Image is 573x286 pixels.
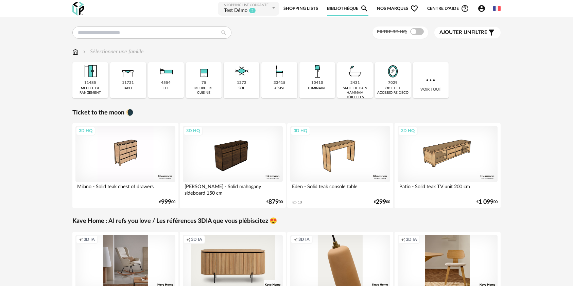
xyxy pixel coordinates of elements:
[388,81,398,86] div: 7029
[427,4,469,13] span: Centre d'aideHelp Circle Outline icon
[74,86,106,95] div: meuble de rangement
[374,200,390,204] div: € 00
[360,4,368,13] span: Magnify icon
[377,86,409,95] div: objet et accessoire déco
[398,126,418,135] div: 3D HQ
[413,62,449,98] div: Voir tout
[384,62,402,81] img: Miroir.png
[424,74,437,86] img: more.7b13dc1.svg
[268,200,279,204] span: 879
[191,237,202,242] span: 3D IA
[401,237,405,242] span: Creation icon
[249,7,256,14] sup: 2
[410,4,418,13] span: Heart Outline icon
[479,200,493,204] span: 1 099
[123,86,133,91] div: table
[266,200,283,204] div: € 00
[294,237,298,242] span: Creation icon
[159,200,175,204] div: € 00
[239,86,245,91] div: sol
[377,30,407,34] span: Filtre 3D HQ
[72,2,84,16] img: OXP
[376,200,386,204] span: 299
[122,81,134,86] div: 11721
[82,48,87,56] img: svg+xml;base64,PHN2ZyB3aWR0aD0iMTYiIGhlaWdodD0iMTYiIHZpZXdCb3g9IjAgMCAxNiAxNiIgZmlsbD0ibm9uZSIgeG...
[224,7,247,14] div: Test Démo
[477,4,489,13] span: Account Circle icon
[339,86,371,100] div: salle de bain hammam toilettes
[291,126,310,135] div: 3D HQ
[439,29,487,36] span: filtre
[84,237,95,242] span: 3D IA
[270,62,289,81] img: Assise.png
[195,62,213,81] img: Rangement.png
[84,81,96,86] div: 11485
[434,27,501,38] button: Ajouter unfiltre Filter icon
[298,237,310,242] span: 3D IA
[290,182,390,196] div: Eden - Solid teak console table
[406,237,417,242] span: 3D IA
[346,62,364,81] img: Salle%20de%20bain.png
[311,81,323,86] div: 10410
[327,1,368,16] a: BibliothèqueMagnify icon
[308,62,326,81] img: Luminaire.png
[161,81,171,86] div: 4554
[72,217,277,225] a: Kave Home : AI refs you love / Les références 3DIA que vous plébiscitez 😍
[180,123,286,208] a: 3D HQ [PERSON_NAME] - Solid mahogany sideboard 150 cm €87900
[82,48,144,56] div: Sélectionner une famille
[202,81,206,86] div: 75
[461,4,469,13] span: Help Circle Outline icon
[186,237,190,242] span: Creation icon
[72,109,133,117] a: Ticket to the moon 🌘
[439,30,471,35] span: Ajouter un
[283,1,318,16] a: Shopping Lists
[298,200,302,205] div: 10
[157,62,175,81] img: Literie.png
[487,29,496,37] span: Filter icon
[224,3,270,7] div: Shopping List courante
[493,5,501,12] img: fr
[395,123,501,208] a: 3D HQ Patio - Solid teak TV unit 200 cm €1 09900
[163,86,168,91] div: lit
[76,126,95,135] div: 3D HQ
[287,123,393,208] a: 3D HQ Eden - Solid teak console table 10 €29900
[72,48,79,56] img: svg+xml;base64,PHN2ZyB3aWR0aD0iMTYiIGhlaWdodD0iMTciIHZpZXdCb3g9IjAgMCAxNiAxNyIgZmlsbD0ibm9uZSIgeG...
[377,1,418,16] span: Nos marques
[232,62,251,81] img: Sol.png
[79,237,83,242] span: Creation icon
[75,182,175,196] div: Milano - Solid teak chest of drawers
[398,182,498,196] div: Patio - Solid teak TV unit 200 cm
[119,62,137,81] img: Table.png
[81,62,100,81] img: Meuble%20de%20rangement.png
[188,86,220,95] div: meuble de cuisine
[477,4,486,13] span: Account Circle icon
[274,81,285,86] div: 33415
[183,126,203,135] div: 3D HQ
[476,200,498,204] div: € 00
[237,81,246,86] div: 1272
[72,123,178,208] a: 3D HQ Milano - Solid teak chest of drawers €99900
[350,81,360,86] div: 2431
[308,86,326,91] div: luminaire
[274,86,285,91] div: assise
[183,182,283,196] div: [PERSON_NAME] - Solid mahogany sideboard 150 cm
[161,200,171,204] span: 999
